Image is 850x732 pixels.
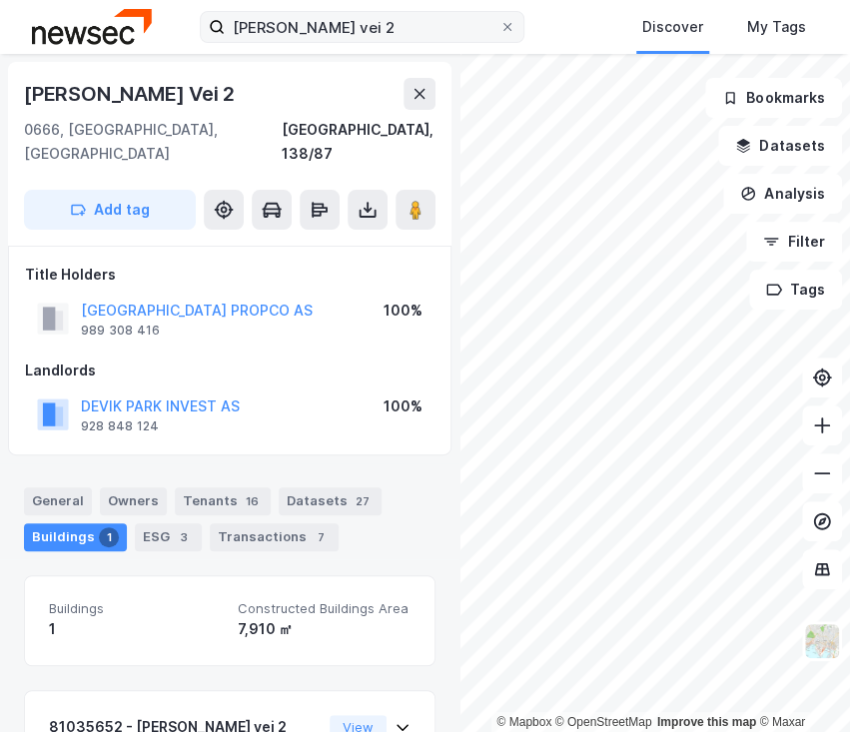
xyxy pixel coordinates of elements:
img: Z [803,622,841,660]
div: 1 [99,527,119,547]
div: 989 308 416 [81,323,160,339]
div: 27 [352,491,374,511]
div: Landlords [25,359,434,382]
div: 7 [311,527,331,547]
div: 16 [242,491,263,511]
div: [GEOGRAPHIC_DATA], 138/87 [282,118,435,166]
button: Add tag [24,190,196,230]
div: 0666, [GEOGRAPHIC_DATA], [GEOGRAPHIC_DATA] [24,118,282,166]
button: Analysis [723,174,842,214]
div: Buildings [24,523,127,551]
button: Datasets [718,126,842,166]
div: [PERSON_NAME] Vei 2 [24,78,239,110]
div: Discover [642,15,703,39]
div: Tenants [175,487,271,515]
div: General [24,487,92,515]
span: Buildings [49,600,222,617]
img: newsec-logo.f6e21ccffca1b3a03d2d.png [32,9,152,44]
button: Filter [746,222,842,262]
a: OpenStreetMap [555,715,652,729]
button: Bookmarks [705,78,842,118]
button: Tags [749,270,842,310]
div: Owners [100,487,167,515]
div: Transactions [210,523,339,551]
div: Datasets [279,487,382,515]
div: ESG [135,523,202,551]
div: 1 [49,617,222,641]
input: Search by address, cadastre, landlords, tenants or people [225,12,499,42]
div: My Tags [747,15,806,39]
div: 3 [174,527,194,547]
div: 7,910 ㎡ [238,617,411,641]
div: 928 848 124 [81,418,159,434]
div: Title Holders [25,263,434,287]
a: Mapbox [496,715,551,729]
div: Kontrollprogram for chat [750,636,850,732]
div: 100% [384,394,423,418]
a: Improve this map [657,715,756,729]
div: 100% [384,299,423,323]
span: Constructed Buildings Area [238,600,411,617]
iframe: Chat Widget [750,636,850,732]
